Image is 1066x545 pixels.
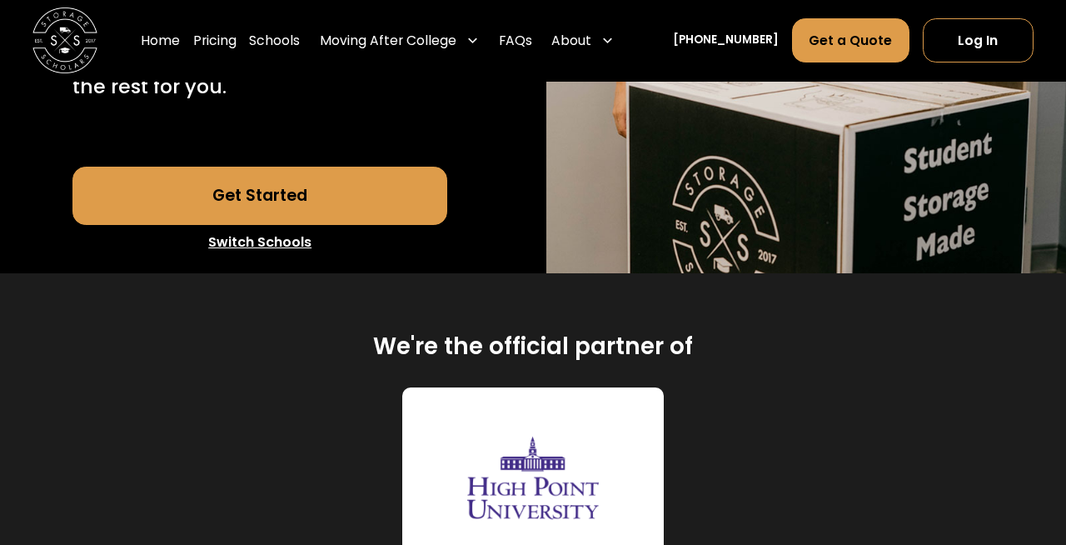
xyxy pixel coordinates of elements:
div: Moving After College [313,18,486,64]
div: About [545,18,621,64]
a: Log In [923,19,1034,63]
h2: We're the official partner of [373,332,693,362]
a: FAQs [499,18,532,64]
img: Storage Scholars main logo [32,8,97,73]
div: About [551,31,591,51]
a: Schools [249,18,300,64]
a: Home [141,18,180,64]
a: Switch Schools [72,225,447,260]
a: [PHONE_NUMBER] [673,32,779,50]
a: Pricing [193,18,237,64]
div: Moving After College [320,31,456,51]
a: Get Started [72,167,447,226]
a: Get a Quote [792,19,909,63]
